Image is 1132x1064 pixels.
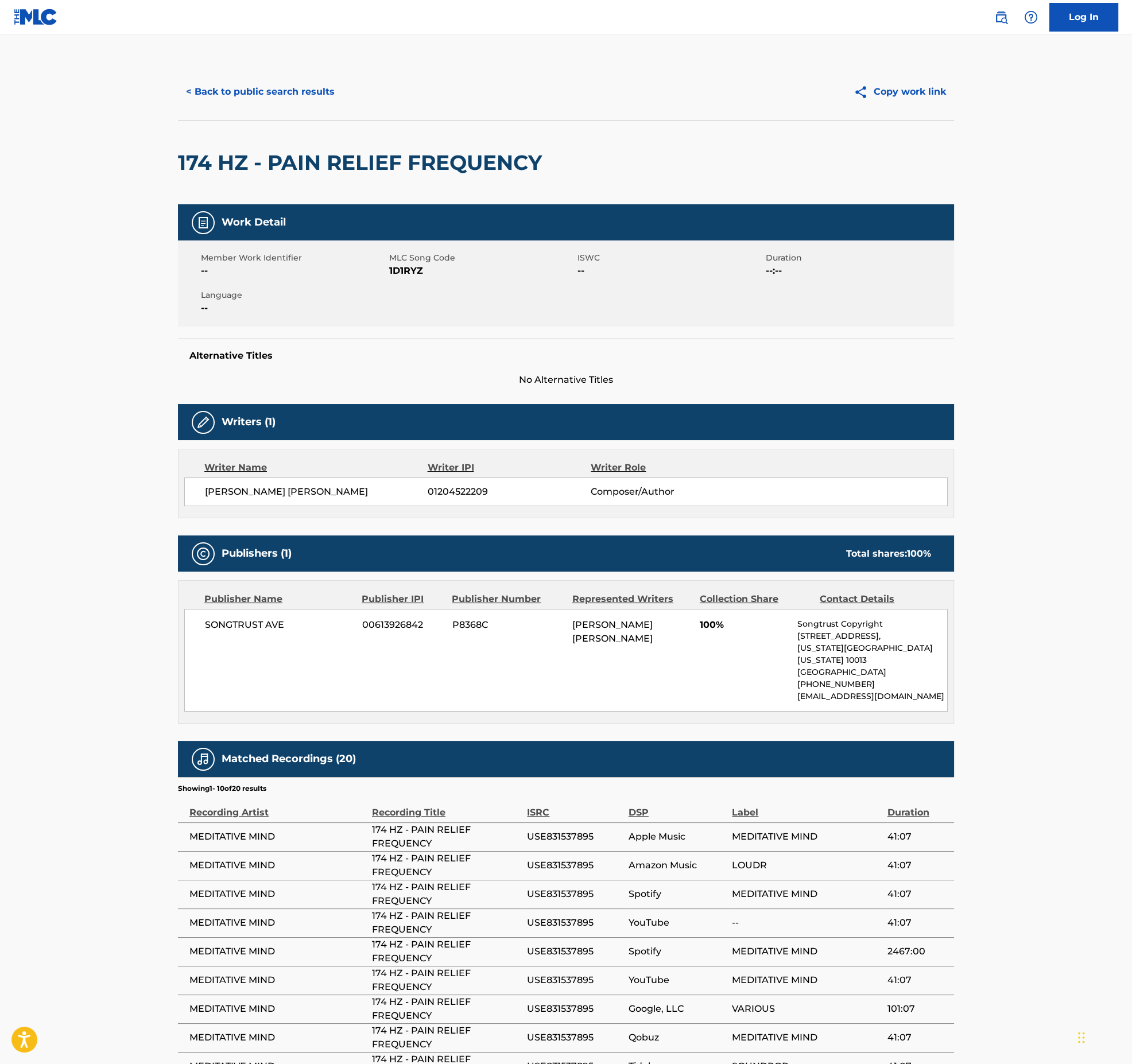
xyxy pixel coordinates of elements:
[572,619,653,644] span: [PERSON_NAME] [PERSON_NAME]
[527,1002,622,1016] span: USE831537895
[527,887,622,901] span: USE831537895
[1075,1009,1132,1064] iframe: Chat Widget
[629,830,727,844] span: Apple Music
[527,794,622,820] div: ISRC
[372,823,521,851] span: 174 HZ - PAIN RELIEF FREQUENCY
[372,966,521,994] span: 174 HZ - PAIN RELIEF FREQUENCY
[222,547,292,560] h5: Publishers (1)
[222,415,276,429] h5: Writers (1)
[820,592,931,606] div: Contact Details
[629,945,727,958] span: Spotify
[372,1024,521,1051] span: 174 HZ - PAIN RELIEF FREQUENCY
[732,859,881,872] span: LOUDR
[887,830,948,844] span: 41:07
[797,666,947,678] p: [GEOGRAPHIC_DATA]
[797,618,947,630] p: Songtrust Copyright
[1049,3,1118,32] a: Log In
[189,1031,366,1044] span: MEDITATIVE MIND
[196,216,210,230] img: Work Detail
[629,1002,727,1016] span: Google, LLC
[201,264,386,278] span: --
[178,150,548,176] h2: 174 HZ - PAIN RELIEF FREQUENCY
[1078,1020,1085,1055] div: Drag
[14,9,58,25] img: MLC Logo
[527,945,622,958] span: USE831537895
[700,618,789,632] span: 100%
[766,264,951,278] span: --:--
[372,938,521,965] span: 174 HZ - PAIN RELIEF FREQUENCY
[204,461,428,475] div: Writer Name
[990,6,1013,29] a: Public Search
[629,973,727,987] span: YouTube
[452,618,564,632] span: P8368C
[887,794,948,820] div: Duration
[178,373,954,387] span: No Alternative Titles
[178,783,266,794] p: Showing 1 - 10 of 20 results
[797,690,947,702] p: [EMAIL_ADDRESS][DOMAIN_NAME]
[797,678,947,690] p: [PHONE_NUMBER]
[428,461,591,475] div: Writer IPI
[428,485,591,499] span: 01204522209
[732,945,881,958] span: MEDITATIVE MIND
[732,973,881,987] span: MEDITATIVE MIND
[846,77,954,106] button: Copy work link
[854,85,874,99] img: Copy work link
[362,618,444,632] span: 00613926842
[201,301,386,315] span: --
[846,547,931,561] div: Total shares:
[1019,6,1042,29] div: Help
[222,752,356,766] h5: Matched Recordings (20)
[196,415,210,429] img: Writers
[700,592,811,606] div: Collection Share
[189,350,943,362] h5: Alternative Titles
[189,1002,366,1016] span: MEDITATIVE MIND
[572,592,691,606] div: Represented Writers
[222,216,286,229] h5: Work Detail
[629,794,727,820] div: DSP
[1024,10,1038,24] img: help
[452,592,563,606] div: Publisher Number
[732,794,881,820] div: Label
[201,289,386,301] span: Language
[732,1031,881,1044] span: MEDITATIVE MIND
[887,887,948,901] span: 41:07
[189,887,366,901] span: MEDITATIVE MIND
[577,252,763,264] span: ISWC
[629,859,727,872] span: Amazon Music
[196,752,210,766] img: Matched Recordings
[591,485,739,499] span: Composer/Author
[372,794,521,820] div: Recording Title
[766,252,951,264] span: Duration
[362,592,443,606] div: Publisher IPI
[527,1031,622,1044] span: USE831537895
[389,252,575,264] span: MLC Song Code
[797,642,947,666] p: [US_STATE][GEOGRAPHIC_DATA][US_STATE] 10013
[732,830,881,844] span: MEDITATIVE MIND
[389,264,575,278] span: 1D1RYZ
[205,485,428,499] span: [PERSON_NAME] [PERSON_NAME]
[591,461,739,475] div: Writer Role
[887,916,948,930] span: 41:07
[732,887,881,901] span: MEDITATIVE MIND
[629,916,727,930] span: YouTube
[907,548,931,559] span: 100 %
[178,77,343,106] button: < Back to public search results
[189,859,366,872] span: MEDITATIVE MIND
[372,852,521,879] span: 174 HZ - PAIN RELIEF FREQUENCY
[629,887,727,901] span: Spotify
[887,1002,948,1016] span: 101:07
[887,945,948,958] span: 2467:00
[189,916,366,930] span: MEDITATIVE MIND
[887,973,948,987] span: 41:07
[201,252,386,264] span: Member Work Identifier
[887,859,948,872] span: 41:07
[732,916,881,930] span: --
[527,859,622,872] span: USE831537895
[527,830,622,844] span: USE831537895
[887,1031,948,1044] span: 41:07
[205,618,354,632] span: SONGTRUST AVE
[732,1002,881,1016] span: VARIOUS
[797,630,947,642] p: [STREET_ADDRESS],
[189,945,366,958] span: MEDITATIVE MIND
